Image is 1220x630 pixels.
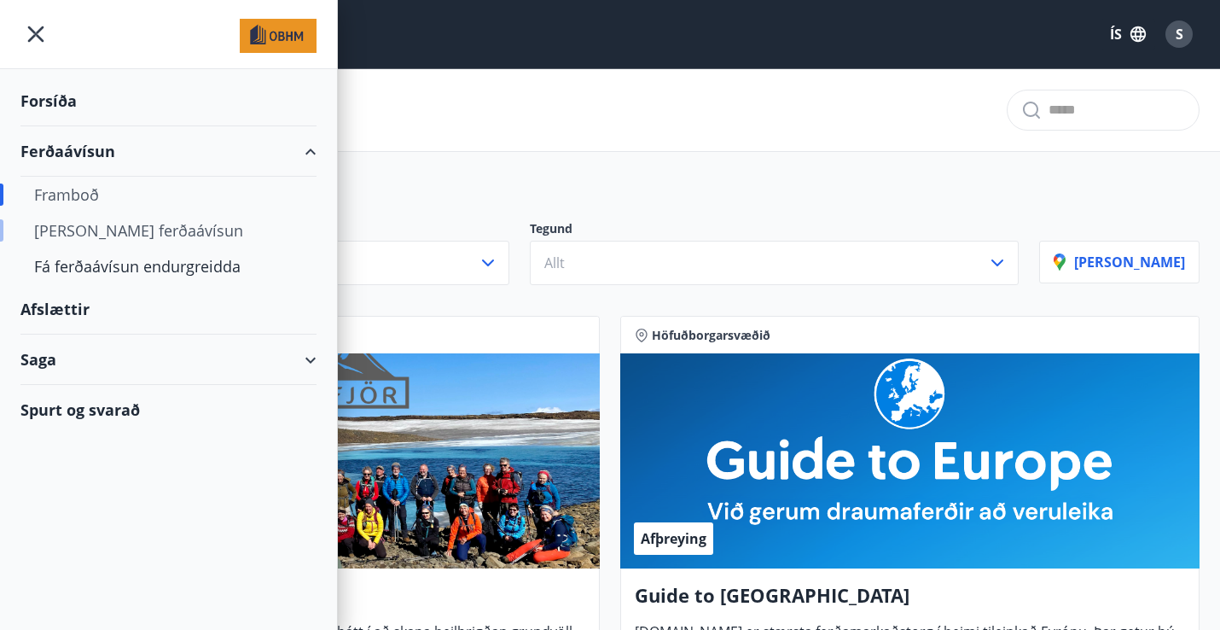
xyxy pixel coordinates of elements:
[20,284,317,335] div: Afslættir
[652,327,770,344] span: Höfuðborgarsvæðið
[1054,253,1185,271] p: [PERSON_NAME]
[635,582,1185,621] h4: Guide to [GEOGRAPHIC_DATA]
[544,254,565,272] span: Allt
[20,76,317,126] div: Forsíða
[20,126,317,177] div: Ferðaávísun
[240,19,317,53] img: union_logo
[34,213,303,248] div: [PERSON_NAME] ferðaávísun
[20,385,317,435] div: Spurt og svarað
[530,220,1019,241] p: Tegund
[1159,14,1200,55] button: S
[34,248,303,284] div: Fá ferðaávísun endurgreidda
[20,335,317,385] div: Saga
[34,177,303,213] div: Framboð
[1101,19,1155,50] button: ÍS
[1039,241,1200,283] button: [PERSON_NAME]
[530,241,1019,285] button: Allt
[20,19,51,50] button: menu
[1176,25,1183,44] span: S
[641,529,706,548] span: Afþreying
